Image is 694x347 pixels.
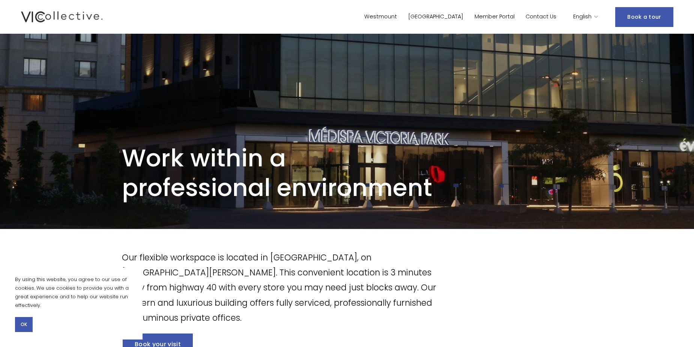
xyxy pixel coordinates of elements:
[8,268,143,340] section: Cookie banner
[408,12,463,22] a: [GEOGRAPHIC_DATA]
[526,12,556,22] a: Contact Us
[21,321,27,328] span: OK
[573,12,599,22] div: language picker
[615,7,673,27] a: Book a tour
[122,144,458,203] h1: Work within a professional environment
[364,12,397,22] a: Westmount
[573,12,592,22] span: English
[475,12,515,22] a: Member Portal
[122,250,440,326] p: Our flexible workspace is located in [GEOGRAPHIC_DATA], on [GEOGRAPHIC_DATA][PERSON_NAME]. This c...
[21,10,103,24] img: Vic Collective
[15,275,135,310] p: By using this website, you agree to our use of cookies. We use cookies to provide you with a grea...
[15,317,33,332] button: OK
